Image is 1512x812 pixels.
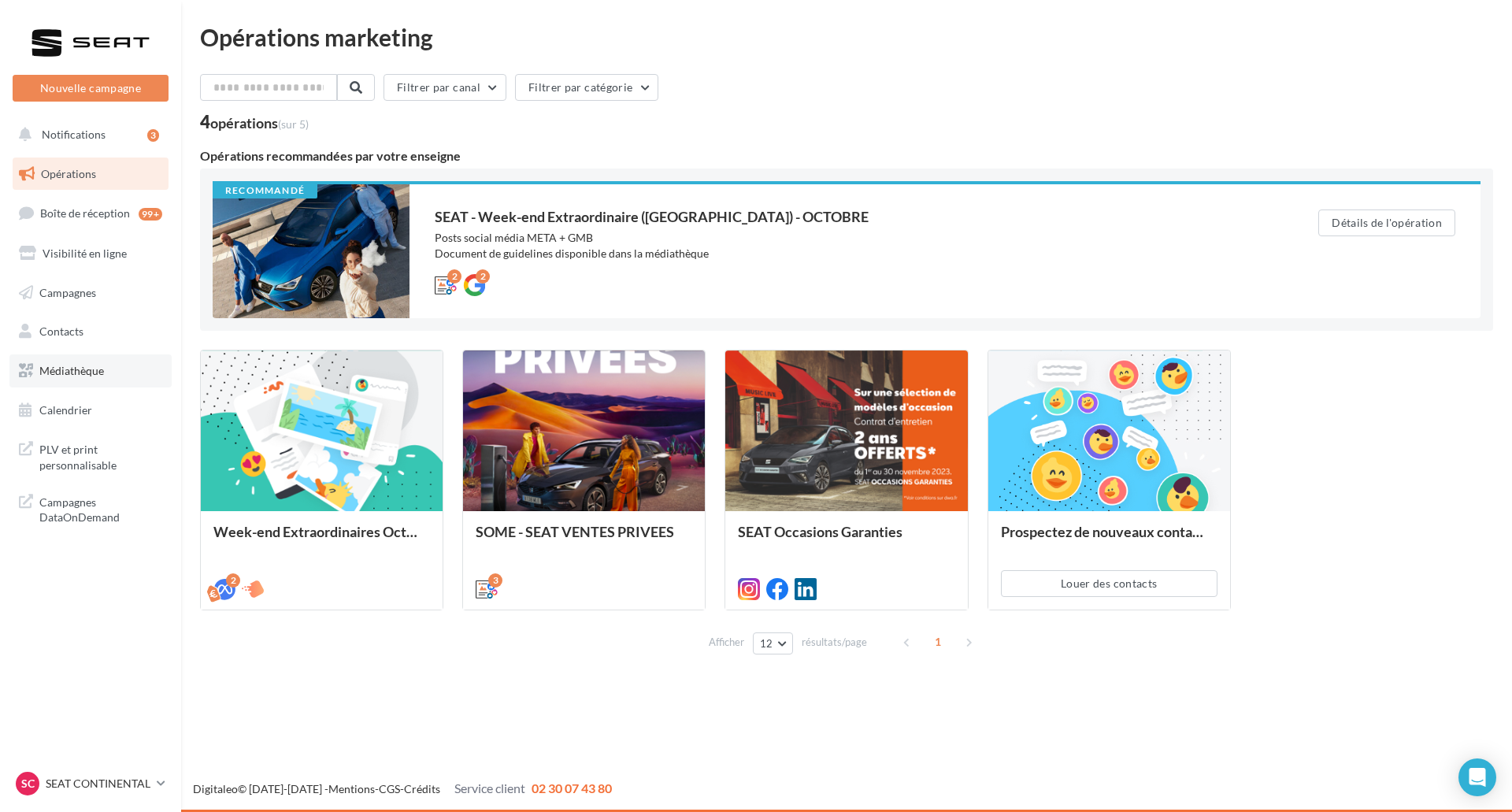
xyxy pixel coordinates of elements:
div: SOME - SEAT VENTES PRIVEES [476,524,692,555]
div: 4 [200,113,309,131]
div: Opérations marketing [200,25,1493,49]
div: Open Intercom Messenger [1458,758,1496,796]
div: Posts social média META + GMB Document de guidelines disponible dans la médiathèque [435,230,1255,261]
span: résultats/page [802,635,867,650]
button: Louer des contacts [1001,570,1217,597]
a: Mentions [328,782,375,795]
div: Prospectez de nouveaux contacts [1001,524,1217,555]
span: Notifications [42,128,106,141]
span: 02 30 07 43 80 [532,780,612,795]
a: PLV et print personnalisable [9,432,172,479]
button: Filtrer par catégorie [515,74,658,101]
div: SEAT - Week-end Extraordinaire ([GEOGRAPHIC_DATA]) - OCTOBRE [435,209,1255,224]
span: Service client [454,780,525,795]
div: opérations [210,116,309,130]
span: 1 [925,629,951,654]
a: Opérations [9,158,172,191]
a: CGS [379,782,400,795]
button: Détails de l'opération [1318,209,1455,236]
a: Médiathèque [9,354,172,387]
span: Opérations [41,167,96,180]
span: 12 [760,637,773,650]
a: Visibilité en ligne [9,237,172,270]
a: Crédits [404,782,440,795]
a: SC SEAT CONTINENTAL [13,769,169,799]
div: 2 [476,269,490,284]
a: Campagnes [9,276,172,310]
button: Nouvelle campagne [13,75,169,102]
a: Campagnes DataOnDemand [9,485,172,532]
a: Boîte de réception99+ [9,196,172,230]
div: Recommandé [213,184,317,198]
span: Calendrier [39,403,92,417]
span: Visibilité en ligne [43,247,127,260]
span: Boîte de réception [40,206,130,220]
div: 99+ [139,208,162,221]
div: 2 [447,269,461,284]
span: SC [21,776,35,792]
span: (sur 5) [278,117,309,131]
span: Campagnes [39,285,96,298]
button: Filtrer par canal [384,74,506,101]
span: Médiathèque [39,364,104,377]
div: 2 [226,573,240,588]
div: Opérations recommandées par votre enseigne [200,150,1493,162]
span: © [DATE]-[DATE] - - - [193,782,612,795]
div: SEAT Occasions Garanties [738,524,954,555]
span: Afficher [709,635,744,650]
div: Week-end Extraordinaires Octobre 2025 [213,524,430,555]
span: Contacts [39,324,83,338]
div: 3 [488,573,502,588]
span: Campagnes DataOnDemand [39,491,162,525]
div: 3 [147,129,159,142]
a: Digitaleo [193,782,238,795]
a: Calendrier [9,394,172,427]
button: 12 [753,632,793,654]
button: Notifications 3 [9,118,165,151]
a: Contacts [9,315,172,348]
p: SEAT CONTINENTAL [46,776,150,792]
span: PLV et print personnalisable [39,439,162,473]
